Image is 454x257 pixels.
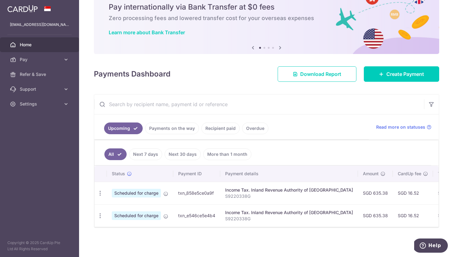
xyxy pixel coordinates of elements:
span: Scheduled for charge [112,211,161,220]
img: CardUp [7,5,38,12]
input: Search by recipient name, payment id or reference [94,94,424,114]
a: Next 30 days [165,148,201,160]
span: Status [112,171,125,177]
span: Support [20,86,61,92]
span: Refer & Save [20,71,61,77]
a: Next 7 days [129,148,162,160]
td: SGD 16.52 [393,182,433,204]
a: Overdue [242,122,268,134]
h6: Zero processing fees and lowered transfer cost for your overseas expenses [109,15,424,22]
td: SGD 635.38 [358,182,393,204]
a: Read more on statuses [376,124,431,130]
p: S9220338G [225,193,353,199]
h4: Payments Dashboard [94,68,170,80]
td: SGD 635.38 [358,204,393,227]
span: Read more on statuses [376,124,425,130]
a: All [104,148,127,160]
p: S9220338G [225,216,353,222]
a: Upcoming [104,122,143,134]
a: Payments on the way [145,122,199,134]
a: Download Report [278,66,356,82]
div: Income Tax. Inland Revenue Authority of [GEOGRAPHIC_DATA] [225,209,353,216]
span: Settings [20,101,61,107]
td: SGD 16.52 [393,204,433,227]
span: Create Payment [386,70,424,78]
span: Home [20,42,61,48]
th: Payment ID [173,166,220,182]
span: Amount [363,171,379,177]
a: More than 1 month [203,148,251,160]
span: CardUp fee [398,171,421,177]
td: txn_e546ce5e4b4 [173,204,220,227]
iframe: Opens a widget where you can find more information [414,238,448,254]
h5: Pay internationally via Bank Transfer at $0 fees [109,2,424,12]
a: Create Payment [364,66,439,82]
span: Scheduled for charge [112,189,161,197]
span: Download Report [300,70,341,78]
td: txn_858e5ce0a9f [173,182,220,204]
span: Pay [20,56,61,63]
a: Learn more about Bank Transfer [109,29,185,35]
div: Income Tax. Inland Revenue Authority of [GEOGRAPHIC_DATA] [225,187,353,193]
th: Payment details [220,166,358,182]
p: [EMAIL_ADDRESS][DOMAIN_NAME] [10,22,69,28]
a: Recipient paid [201,122,240,134]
